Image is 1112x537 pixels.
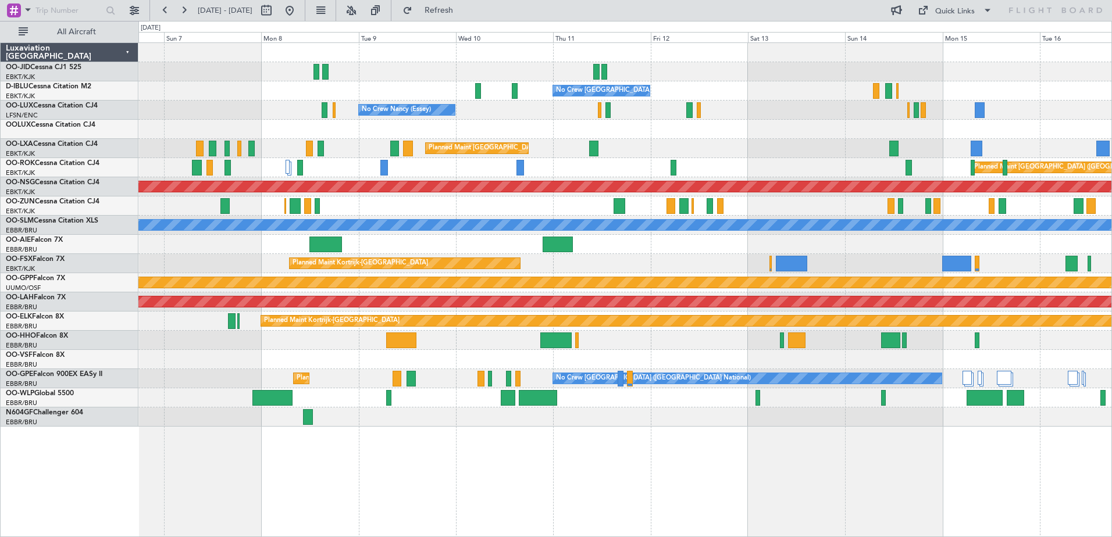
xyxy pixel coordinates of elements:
[6,322,37,331] a: EBBR/BRU
[6,179,35,186] span: OO-NSG
[6,198,35,205] span: OO-ZUN
[35,2,102,19] input: Trip Number
[359,32,456,42] div: Tue 9
[6,294,34,301] span: OO-LAH
[6,198,99,205] a: OO-ZUNCessna Citation CJ4
[13,23,126,41] button: All Aircraft
[6,390,34,397] span: OO-WLP
[397,1,467,20] button: Refresh
[6,121,31,128] span: OOLUX
[6,256,33,263] span: OO-FSX
[6,371,102,378] a: OO-GPEFalcon 900EX EASy II
[6,188,35,196] a: EBKT/KJK
[6,121,95,128] a: OOLUXCessna Citation CJ4
[6,237,31,244] span: OO-AIE
[845,32,942,42] div: Sun 14
[6,352,33,359] span: OO-VSF
[6,409,83,416] a: N604GFChallenger 604
[6,64,30,71] span: OO-JID
[556,82,751,99] div: No Crew [GEOGRAPHIC_DATA] ([GEOGRAPHIC_DATA] National)
[164,32,261,42] div: Sun 7
[6,341,37,350] a: EBBR/BRU
[30,28,123,36] span: All Aircraft
[6,92,35,101] a: EBKT/KJK
[6,111,38,120] a: LFSN/ENC
[6,141,33,148] span: OO-LXA
[6,73,35,81] a: EBKT/KJK
[556,370,751,387] div: No Crew [GEOGRAPHIC_DATA] ([GEOGRAPHIC_DATA] National)
[6,275,33,282] span: OO-GPP
[6,245,37,254] a: EBBR/BRU
[6,179,99,186] a: OO-NSGCessna Citation CJ4
[6,217,98,224] a: OO-SLMCessna Citation XLS
[362,101,431,119] div: No Crew Nancy (Essey)
[6,390,74,397] a: OO-WLPGlobal 5500
[6,371,33,378] span: OO-GPE
[6,141,98,148] a: OO-LXACessna Citation CJ4
[6,352,65,359] a: OO-VSFFalcon 8X
[6,264,35,273] a: EBKT/KJK
[651,32,748,42] div: Fri 12
[429,139,639,157] div: Planned Maint [GEOGRAPHIC_DATA] ([GEOGRAPHIC_DATA] National)
[6,160,35,167] span: OO-ROK
[748,32,845,42] div: Sat 13
[6,380,37,388] a: EBBR/BRU
[6,217,34,224] span: OO-SLM
[6,169,35,177] a: EBKT/KJK
[6,284,41,292] a: UUMO/OSF
[415,6,464,15] span: Refresh
[6,64,81,71] a: OO-JIDCessna CJ1 525
[6,332,36,339] span: OO-HHO
[297,370,507,387] div: Planned Maint [GEOGRAPHIC_DATA] ([GEOGRAPHIC_DATA] National)
[935,6,975,17] div: Quick Links
[6,237,63,244] a: OO-AIEFalcon 7X
[261,32,358,42] div: Mon 8
[6,256,65,263] a: OO-FSXFalcon 7X
[6,332,68,339] a: OO-HHOFalcon 8X
[6,313,64,320] a: OO-ELKFalcon 8X
[141,23,161,33] div: [DATE]
[6,294,66,301] a: OO-LAHFalcon 7X
[912,1,998,20] button: Quick Links
[6,313,32,320] span: OO-ELK
[6,226,37,235] a: EBBR/BRU
[6,207,35,216] a: EBKT/KJK
[6,275,65,282] a: OO-GPPFalcon 7X
[6,303,37,312] a: EBBR/BRU
[6,83,28,90] span: D-IBLU
[6,160,99,167] a: OO-ROKCessna Citation CJ4
[6,409,33,416] span: N604GF
[6,399,37,407] a: EBBR/BRU
[264,312,400,330] div: Planned Maint Kortrijk-[GEOGRAPHIC_DATA]
[553,32,650,42] div: Thu 11
[198,5,252,16] span: [DATE] - [DATE]
[6,83,91,90] a: D-IBLUCessna Citation M2
[6,149,35,158] a: EBKT/KJK
[6,360,37,369] a: EBBR/BRU
[943,32,1040,42] div: Mon 15
[293,255,428,272] div: Planned Maint Kortrijk-[GEOGRAPHIC_DATA]
[6,418,37,427] a: EBBR/BRU
[6,102,33,109] span: OO-LUX
[6,102,98,109] a: OO-LUXCessna Citation CJ4
[456,32,553,42] div: Wed 10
